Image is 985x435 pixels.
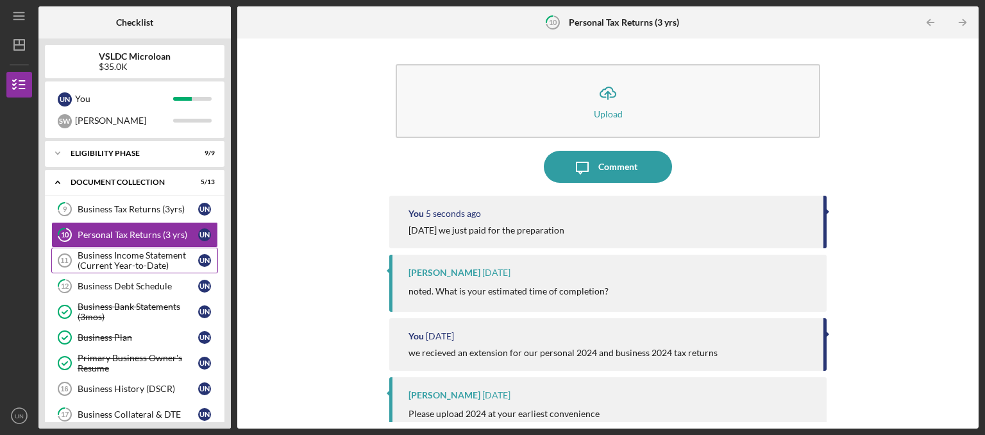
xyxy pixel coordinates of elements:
[192,178,215,186] div: 5 / 13
[78,384,198,394] div: Business History (DSCR)
[408,407,600,421] p: Please upload 2024 at your earliest convenience
[78,302,198,322] div: Business Bank Statements (3mos)
[594,109,623,119] div: Upload
[396,64,820,138] button: Upload
[60,257,68,264] tspan: 11
[569,17,679,28] b: Personal Tax Returns (3 yrs)
[75,88,173,110] div: You
[482,390,510,400] time: 2025-08-21 15:25
[192,149,215,157] div: 9 / 9
[198,254,211,267] div: U N
[198,203,211,216] div: U N
[426,331,454,341] time: 2025-08-21 16:41
[598,151,637,183] div: Comment
[198,280,211,293] div: U N
[15,413,24,420] text: UN
[78,250,198,271] div: Business Income Statement (Current Year-to-Date)
[61,411,69,419] tspan: 17
[75,110,173,132] div: [PERSON_NAME]
[198,228,211,241] div: U N
[78,409,198,420] div: Business Collateral & DTE
[51,325,218,350] a: Business PlanUN
[99,62,171,72] div: $35.0K
[78,281,198,291] div: Business Debt Schedule
[408,225,564,235] div: [DATE] we just paid for the preparation
[78,230,198,240] div: Personal Tax Returns (3 yrs)
[198,305,211,318] div: U N
[58,114,72,128] div: S W
[408,268,480,278] div: [PERSON_NAME]
[408,209,424,219] div: You
[544,151,672,183] button: Comment
[51,299,218,325] a: Business Bank Statements (3mos)UN
[71,178,183,186] div: Document Collection
[78,353,198,373] div: Primary Business Owner's Resume
[71,149,183,157] div: Eligibility Phase
[51,273,218,299] a: 12Business Debt ScheduleUN
[6,403,32,429] button: UN
[198,408,211,421] div: U N
[198,382,211,395] div: U N
[78,204,198,214] div: Business Tax Returns (3yrs)
[63,205,67,214] tspan: 9
[482,268,510,278] time: 2025-08-21 19:32
[60,385,68,393] tspan: 16
[51,350,218,376] a: Primary Business Owner's ResumeUN
[78,332,198,343] div: Business Plan
[408,331,424,341] div: You
[51,196,218,222] a: 9Business Tax Returns (3yrs)UN
[408,348,718,358] div: we recieved an extension for our personal 2024 and business 2024 tax returns
[58,92,72,107] div: U N
[198,357,211,370] div: U N
[51,222,218,248] a: 10Personal Tax Returns (3 yrs)UN
[51,402,218,427] a: 17Business Collateral & DTEUN
[61,282,69,291] tspan: 12
[51,376,218,402] a: 16Business History (DSCR)UN
[99,51,171,62] b: VSLDC Microloan
[426,209,481,219] time: 2025-08-23 00:50
[116,17,153,28] b: Checklist
[408,284,609,298] p: noted. What is your estimated time of completion?
[408,390,480,400] div: [PERSON_NAME]
[198,331,211,344] div: U N
[548,18,557,26] tspan: 10
[61,231,69,239] tspan: 10
[51,248,218,273] a: 11Business Income Statement (Current Year-to-Date)UN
